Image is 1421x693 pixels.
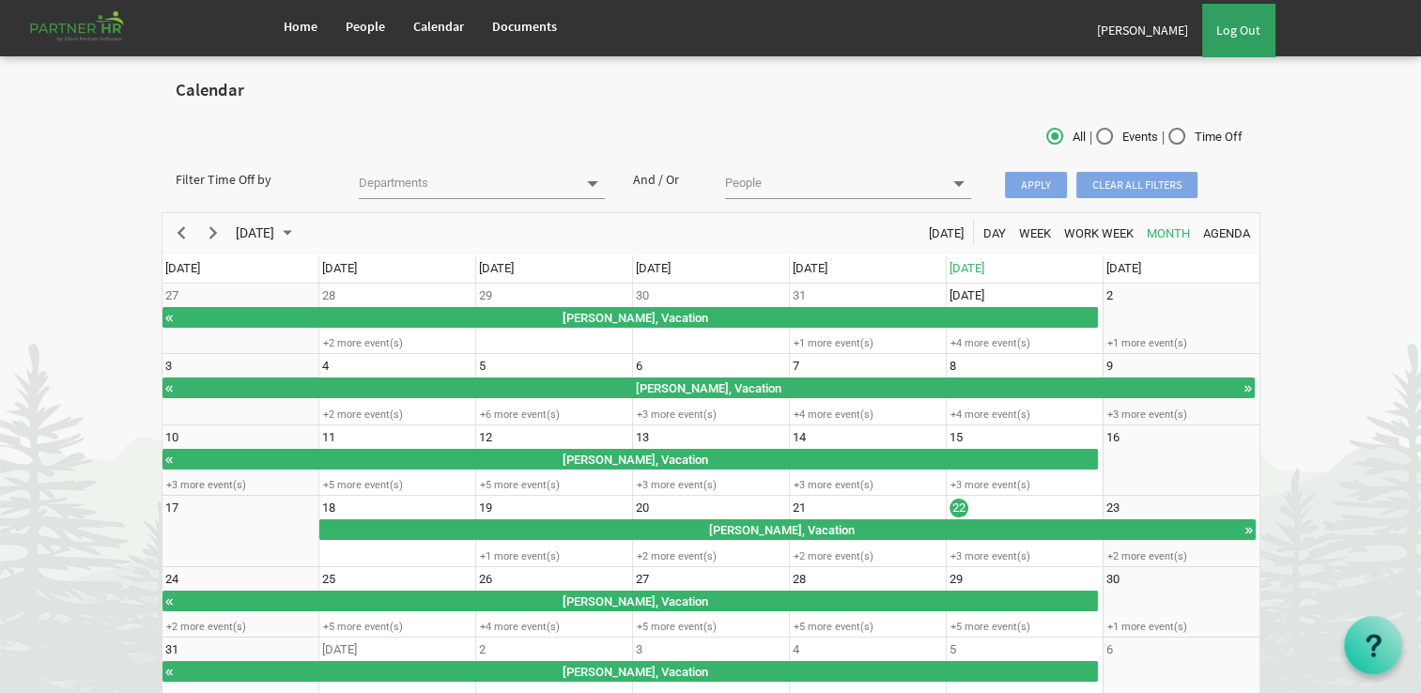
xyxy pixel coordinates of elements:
[793,640,799,659] div: Thursday, September 4, 2025
[1143,221,1193,244] button: Month
[950,640,956,659] div: Friday, September 5, 2025
[322,428,335,447] div: Monday, August 11, 2025
[894,124,1260,151] div: | |
[947,549,1102,563] div: +3 more event(s)
[319,620,474,634] div: +5 more event(s)
[476,620,631,634] div: +4 more event(s)
[1015,221,1054,244] button: Week
[175,592,1098,610] div: [PERSON_NAME], Vacation
[479,499,492,517] div: Tuesday, August 19, 2025
[413,18,464,35] span: Calendar
[636,570,649,589] div: Wednesday, August 27, 2025
[284,18,317,35] span: Home
[1076,172,1197,198] span: Clear all filters
[1096,129,1158,146] span: Events
[950,357,956,376] div: Friday, August 8, 2025
[793,357,799,376] div: Thursday, August 7, 2025
[793,570,806,589] div: Thursday, August 28, 2025
[793,499,806,517] div: Thursday, August 21, 2025
[175,378,1243,397] div: [PERSON_NAME], Vacation
[200,221,225,244] button: Next
[980,221,1009,244] button: Day
[793,286,806,305] div: Thursday, July 31, 2025
[790,478,945,492] div: +3 more event(s)
[162,377,1255,398] div: Sheeba Colvine, Vacation Begin From Friday, August 1, 2025 at 12:00:00 AM GMT-04:00 Ends At Frida...
[790,620,945,634] div: +5 more event(s)
[479,640,486,659] div: Tuesday, September 2, 2025
[1005,172,1067,198] span: Apply
[1046,129,1086,146] span: All
[927,222,965,245] span: [DATE]
[1202,4,1274,56] a: Log Out
[636,357,642,376] div: Wednesday, August 6, 2025
[1104,408,1259,422] div: +3 more event(s)
[165,499,178,517] div: Sunday, August 17, 2025
[981,222,1008,245] span: Day
[162,591,1099,611] div: Alberto Munoz, Vacation Begin From Monday, August 18, 2025 at 12:00:00 AM GMT-04:00 Ends At Frida...
[346,18,385,35] span: People
[479,261,514,275] span: [DATE]
[165,640,178,659] div: Sunday, August 31, 2025
[175,308,1098,327] div: [PERSON_NAME], Vacation
[229,213,303,253] div: August 2025
[1017,222,1053,245] span: Week
[1104,336,1259,350] div: +1 more event(s)
[162,170,345,189] div: Filter Time Off by
[1106,286,1113,305] div: Saturday, August 2, 2025
[1106,261,1141,275] span: [DATE]
[479,428,492,447] div: Tuesday, August 12, 2025
[790,336,945,350] div: +1 more event(s)
[947,336,1102,350] div: +4 more event(s)
[176,81,1246,100] h2: Calendar
[1106,570,1120,589] div: Saturday, August 30, 2025
[476,549,631,563] div: +1 more event(s)
[322,357,329,376] div: Monday, August 4, 2025
[790,549,945,563] div: +2 more event(s)
[636,286,649,305] div: Wednesday, July 30, 2025
[1199,221,1253,244] button: Agenda
[492,18,557,35] span: Documents
[947,408,1102,422] div: +4 more event(s)
[168,221,193,244] button: Previous
[793,428,806,447] div: Thursday, August 14, 2025
[950,499,968,517] div: Friday, August 22, 2025
[725,170,942,196] input: People
[322,640,357,659] div: Monday, September 1, 2025
[162,620,317,634] div: +2 more event(s)
[1062,222,1135,245] span: Work Week
[175,450,1098,469] div: [PERSON_NAME], Vacation
[636,428,649,447] div: Wednesday, August 13, 2025
[319,408,474,422] div: +2 more event(s)
[950,261,984,275] span: [DATE]
[1201,222,1252,245] span: Agenda
[165,357,172,376] div: Sunday, August 3, 2025
[322,499,335,517] div: Monday, August 18, 2025
[633,478,788,492] div: +3 more event(s)
[1106,357,1113,376] div: Saturday, August 9, 2025
[162,478,317,492] div: +3 more event(s)
[197,213,229,253] div: next period
[1106,428,1120,447] div: Saturday, August 16, 2025
[479,357,486,376] div: Tuesday, August 5, 2025
[162,307,1099,328] div: Ilse Fick, Vacation Begin From Monday, July 14, 2025 at 12:00:00 AM GMT-04:00 Ends At Friday, Aug...
[636,499,649,517] div: Wednesday, August 20, 2025
[479,286,492,305] div: Tuesday, July 29, 2025
[633,549,788,563] div: +2 more event(s)
[476,408,631,422] div: +6 more event(s)
[476,478,631,492] div: +5 more event(s)
[947,620,1102,634] div: +5 more event(s)
[322,261,357,275] span: [DATE]
[950,428,963,447] div: Friday, August 15, 2025
[479,570,492,589] div: Tuesday, August 26, 2025
[319,336,474,350] div: +2 more event(s)
[232,221,300,244] button: August 2025
[1104,549,1259,563] div: +2 more event(s)
[175,662,1098,681] div: [PERSON_NAME], Vacation
[165,428,178,447] div: Sunday, August 10, 2025
[633,408,788,422] div: +3 more event(s)
[165,213,197,253] div: previous period
[790,408,945,422] div: +4 more event(s)
[633,620,788,634] div: +5 more event(s)
[925,221,966,244] button: Today
[322,570,335,589] div: Monday, August 25, 2025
